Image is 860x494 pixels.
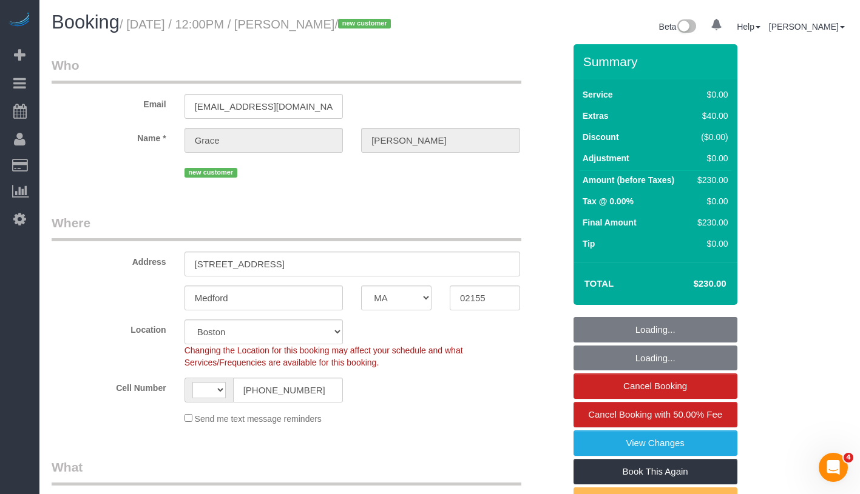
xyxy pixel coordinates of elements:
div: $40.00 [692,110,728,122]
span: Send me text message reminders [195,414,322,424]
label: Cell Number [42,378,175,394]
label: Extras [583,110,609,122]
img: New interface [676,19,696,35]
legend: Where [52,214,521,241]
strong: Total [584,278,614,289]
label: Service [583,88,613,101]
div: $0.00 [692,152,728,164]
span: 4 [844,453,853,462]
a: Book This Again [574,459,737,484]
legend: Who [52,56,521,84]
div: $0.00 [692,88,728,101]
input: Zip Code [450,285,520,310]
input: Cell Number [233,378,344,402]
h3: Summary [583,55,731,68]
input: Email [185,94,344,119]
span: Cancel Booking with 50.00% Fee [588,409,722,419]
label: Email [42,94,175,110]
div: $230.00 [692,174,728,186]
span: / [334,18,394,31]
label: Discount [583,131,619,143]
a: View Changes [574,430,737,456]
label: Amount (before Taxes) [583,174,674,186]
small: / [DATE] / 12:00PM / [PERSON_NAME] [120,18,394,31]
input: City [185,285,344,310]
input: First Name [185,128,344,153]
a: [PERSON_NAME] [769,22,845,32]
img: Automaid Logo [7,12,32,29]
label: Name * [42,128,175,144]
label: Address [42,252,175,268]
a: Cancel Booking [574,373,737,399]
input: Last Name [361,128,520,153]
a: Beta [659,22,697,32]
span: new customer [338,19,391,28]
span: new customer [185,168,237,178]
span: Booking [52,12,120,33]
iframe: Intercom live chat [819,453,848,482]
label: Tip [583,238,595,250]
div: $0.00 [692,238,728,250]
div: $0.00 [692,195,728,207]
label: Location [42,319,175,336]
label: Adjustment [583,152,629,164]
div: $230.00 [692,216,728,229]
label: Tax @ 0.00% [583,195,634,207]
div: ($0.00) [692,131,728,143]
a: Help [737,22,760,32]
label: Final Amount [583,216,637,229]
a: Cancel Booking with 50.00% Fee [574,402,737,427]
h4: $230.00 [657,279,726,289]
span: Changing the Location for this booking may affect your schedule and what Services/Frequencies are... [185,345,463,367]
legend: What [52,458,521,486]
